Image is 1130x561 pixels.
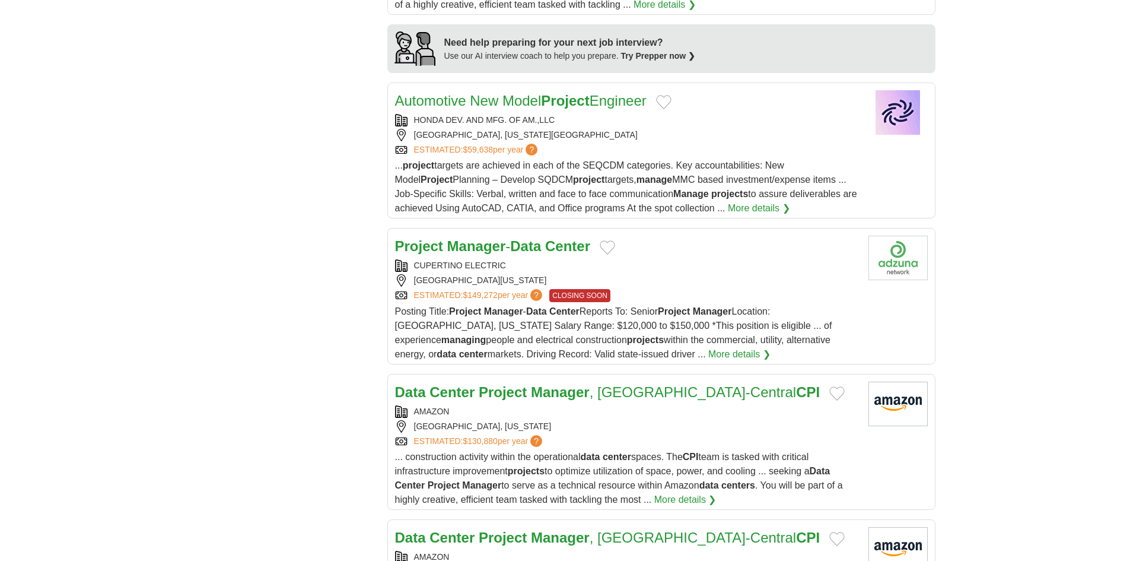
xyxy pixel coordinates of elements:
[395,452,843,505] span: ... construction activity within the operational spaces. The team is tasked with critical infrast...
[508,466,545,476] strong: projects
[444,50,696,62] div: Use our AI interview coach to help you prepare.
[437,349,456,359] strong: data
[636,175,672,185] strong: manage
[654,493,717,507] a: More details ❯
[658,306,690,316] strong: Project
[395,114,859,126] div: HONDA DEV. AND MFG. OF AM.,LLC
[510,238,541,254] strong: Data
[708,347,771,362] a: More details ❯
[621,51,696,61] a: Try Prepper now ❯
[395,306,832,359] span: Posting Title: - Reports To: Senior Location: [GEOGRAPHIC_DATA], [US_STATE] Salary Range: $120,00...
[545,238,590,254] strong: Center
[441,335,486,345] strong: managing
[673,189,709,199] strong: Manage
[531,530,590,546] strong: Manager
[414,435,545,448] a: ESTIMATED:$130,880per year?
[395,238,443,254] strong: Project
[531,384,590,400] strong: Manager
[414,144,540,156] a: ESTIMATED:$59,638per year?
[463,290,497,300] span: $149,272
[462,480,501,490] strong: Manager
[810,466,830,476] strong: Data
[603,452,631,462] strong: center
[395,93,647,109] a: Automotive New ModelProjectEngineer
[395,530,820,546] a: Data Center Project Manager, [GEOGRAPHIC_DATA]-CentralCPI
[728,201,790,215] a: More details ❯
[600,240,615,255] button: Add to favorite jobs
[463,436,497,446] span: $130,880
[721,480,755,490] strong: centers
[530,289,542,301] span: ?
[395,160,857,213] span: ... targets are achieved in each of the SEQCDM categories. Key accountabilities: New Model Planni...
[699,480,719,490] strong: data
[526,144,537,156] span: ?
[829,386,845,401] button: Add to favorite jobs
[711,189,748,199] strong: projects
[526,306,547,316] strong: Data
[395,420,859,433] div: [GEOGRAPHIC_DATA], [US_STATE]
[484,306,523,316] strong: Manager
[656,95,671,109] button: Add to favorite jobs
[541,93,589,109] strong: Project
[581,452,600,462] strong: data
[421,175,453,185] strong: Project
[403,160,434,170] strong: project
[829,532,845,546] button: Add to favorite jobs
[549,306,580,316] strong: Center
[683,452,699,462] strong: CPI
[463,145,493,154] span: $59,638
[479,384,527,400] strong: Project
[428,480,460,490] strong: Project
[868,236,928,280] img: Company logo
[530,435,542,447] span: ?
[796,530,820,546] strong: CPI
[395,384,426,400] strong: Data
[414,289,545,302] a: ESTIMATED:$149,272per year?
[395,129,859,141] div: [GEOGRAPHIC_DATA], [US_STATE][GEOGRAPHIC_DATA]
[868,90,928,135] img: Company logo
[395,384,820,400] a: Data Center Project Manager, [GEOGRAPHIC_DATA]-CentralCPI
[395,480,425,490] strong: Center
[429,530,475,546] strong: Center
[395,530,426,546] strong: Data
[549,289,610,302] span: CLOSING SOON
[395,259,859,272] div: CUPERTINO ELECTRIC
[693,306,732,316] strong: Manager
[868,382,928,426] img: Amazon logo
[447,238,506,254] strong: Manager
[395,238,590,254] a: Project Manager-Data Center
[414,407,450,416] a: AMAZON
[395,274,859,287] div: [GEOGRAPHIC_DATA][US_STATE]
[449,306,481,316] strong: Project
[627,335,664,345] strong: projects
[796,384,820,400] strong: CPI
[573,175,604,185] strong: project
[459,349,488,359] strong: center
[429,384,475,400] strong: Center
[479,530,527,546] strong: Project
[444,36,696,50] div: Need help preparing for your next job interview?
